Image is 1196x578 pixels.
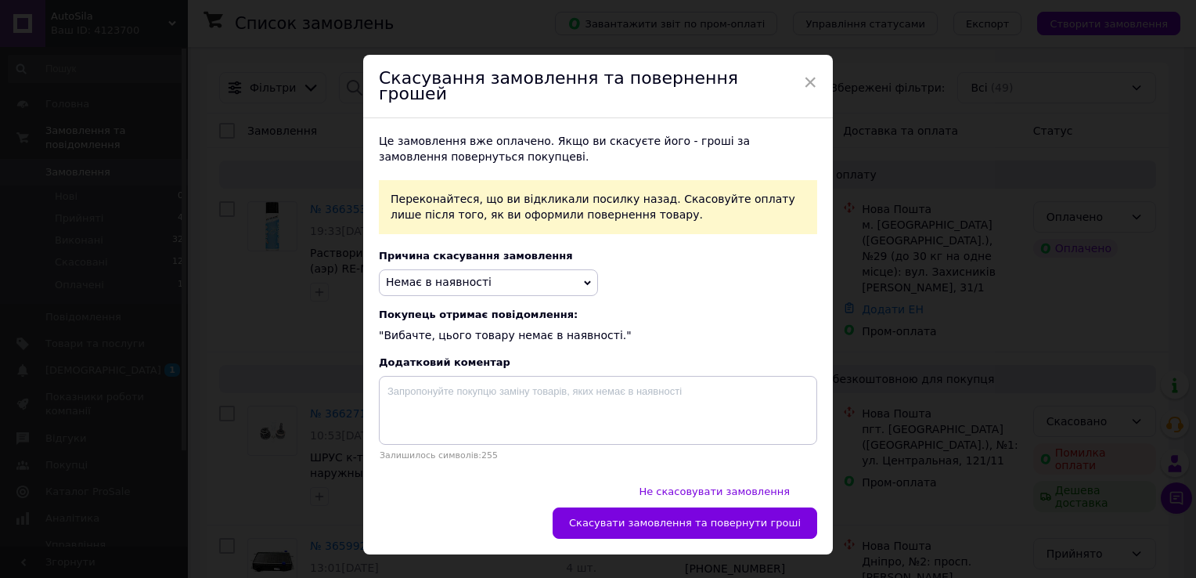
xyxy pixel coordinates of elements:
div: "Вибачте, цього товару немає в наявності." [379,309,817,344]
div: Це замовлення вже оплачено. Якщо ви скасуєте його - гроші за замовлення повернуться покупцеві. [379,134,817,164]
span: Покупець отримає повідомлення: [379,309,817,320]
div: Причина скасування замовлення [379,250,817,262]
button: Скасувати замовлення та повернути гроші [553,508,817,539]
div: Скасування замовлення та повернення грошей [363,55,833,118]
div: Переконайтеся, що ви відкликали посилку назад. Скасовуйте оплату лише після того, як ви оформили ... [379,180,817,234]
div: Додатковий коментар [379,356,817,368]
span: × [803,69,817,96]
button: Не скасовувати замовлення [622,476,806,508]
span: Скасувати замовлення та повернути гроші [569,517,801,529]
span: Немає в наявності [386,276,492,288]
div: Залишилось символів: 255 [379,450,817,461]
span: Не скасовувати замовлення [639,486,790,497]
